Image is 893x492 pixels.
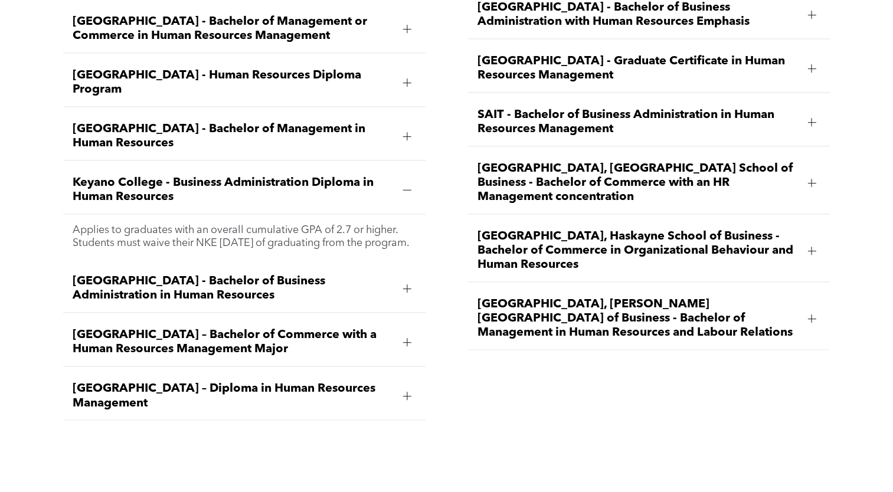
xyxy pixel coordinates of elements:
[477,297,798,340] span: [GEOGRAPHIC_DATA], [PERSON_NAME][GEOGRAPHIC_DATA] of Business - Bachelor of Management in Human R...
[477,54,798,83] span: [GEOGRAPHIC_DATA] - Graduate Certificate in Human Resources Management
[73,68,394,97] span: [GEOGRAPHIC_DATA] - Human Resources Diploma Program
[73,382,394,410] span: [GEOGRAPHIC_DATA] – Diploma in Human Resources Management
[477,229,798,272] span: [GEOGRAPHIC_DATA], Haskayne School of Business - Bachelor of Commerce in Organizational Behaviour...
[73,15,394,43] span: [GEOGRAPHIC_DATA] - Bachelor of Management or Commerce in Human Resources Management
[477,108,798,136] span: SAIT - Bachelor of Business Administration in Human Resources Management
[477,162,798,204] span: [GEOGRAPHIC_DATA], [GEOGRAPHIC_DATA] School of Business - Bachelor of Commerce with an HR Managem...
[73,328,394,356] span: [GEOGRAPHIC_DATA] – Bachelor of Commerce with a Human Resources Management Major
[73,224,416,250] p: Applies to graduates with an overall cumulative GPA of 2.7 or higher. Students must waive their N...
[73,274,394,303] span: [GEOGRAPHIC_DATA] - Bachelor of Business Administration in Human Resources
[73,176,394,204] span: Keyano College - Business Administration Diploma in Human Resources
[477,1,798,29] span: [GEOGRAPHIC_DATA] - Bachelor of Business Administration with Human Resources Emphasis
[73,122,394,150] span: [GEOGRAPHIC_DATA] - Bachelor of Management in Human Resources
